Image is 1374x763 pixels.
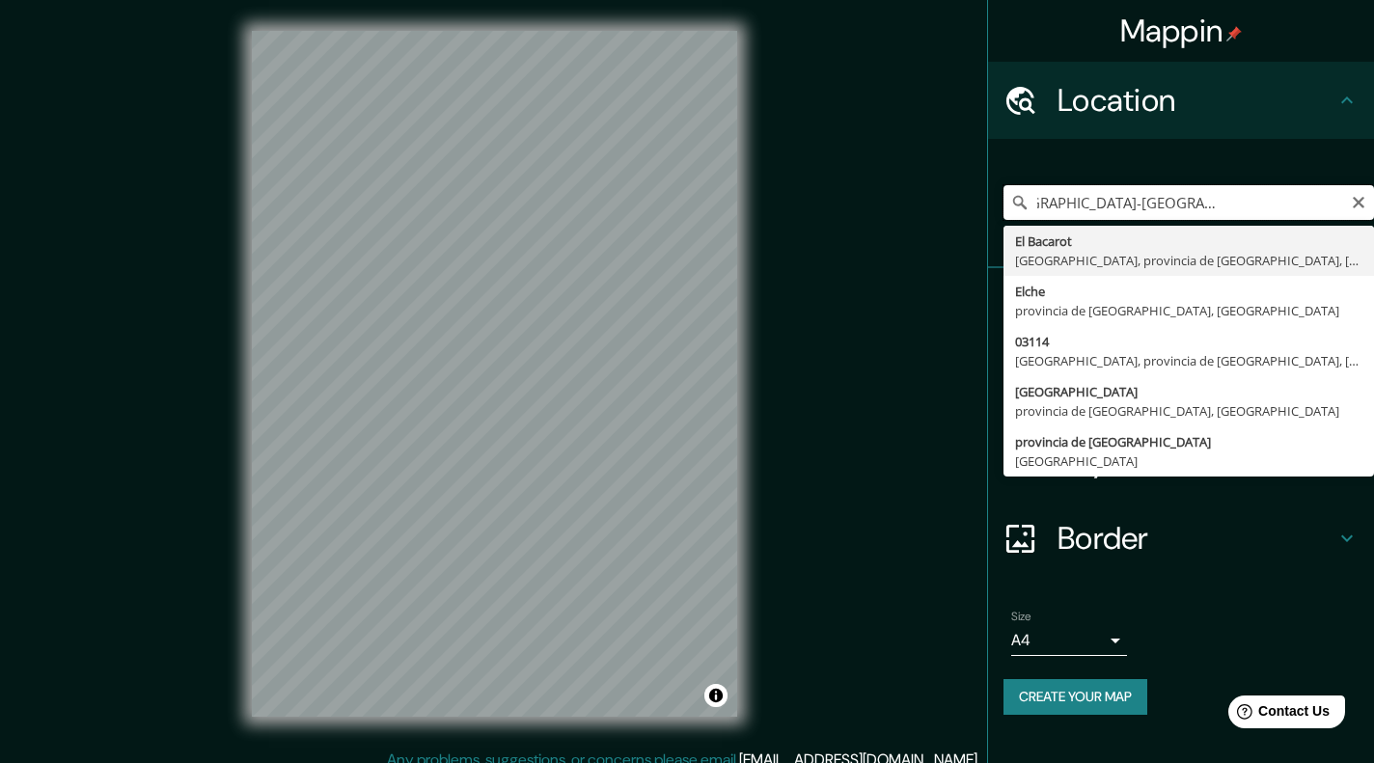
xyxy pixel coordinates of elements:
[1202,688,1353,742] iframe: Help widget launcher
[1011,609,1031,625] label: Size
[1003,679,1147,715] button: Create your map
[704,684,728,707] button: Toggle attribution
[1226,26,1242,41] img: pin-icon.png
[988,345,1374,422] div: Style
[1058,442,1335,480] h4: Layout
[1058,81,1335,120] h4: Location
[1015,451,1362,471] div: [GEOGRAPHIC_DATA]
[988,500,1374,577] div: Border
[988,422,1374,500] div: Layout
[1015,401,1362,421] div: provincia de [GEOGRAPHIC_DATA], [GEOGRAPHIC_DATA]
[1058,519,1335,558] h4: Border
[1015,351,1362,370] div: [GEOGRAPHIC_DATA], provincia de [GEOGRAPHIC_DATA], [GEOGRAPHIC_DATA]
[1015,232,1362,251] div: El Bacarot
[988,268,1374,345] div: Pins
[1120,12,1243,50] h4: Mappin
[252,31,737,717] canvas: Map
[1003,185,1374,220] input: Pick your city or area
[1351,192,1366,210] button: Clear
[1015,332,1362,351] div: 03114
[1015,282,1362,301] div: Elche
[1015,301,1362,320] div: provincia de [GEOGRAPHIC_DATA], [GEOGRAPHIC_DATA]
[1015,251,1362,270] div: [GEOGRAPHIC_DATA], provincia de [GEOGRAPHIC_DATA], [GEOGRAPHIC_DATA]
[1015,382,1362,401] div: [GEOGRAPHIC_DATA]
[1011,625,1127,656] div: A4
[988,62,1374,139] div: Location
[1015,432,1362,451] div: provincia de [GEOGRAPHIC_DATA]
